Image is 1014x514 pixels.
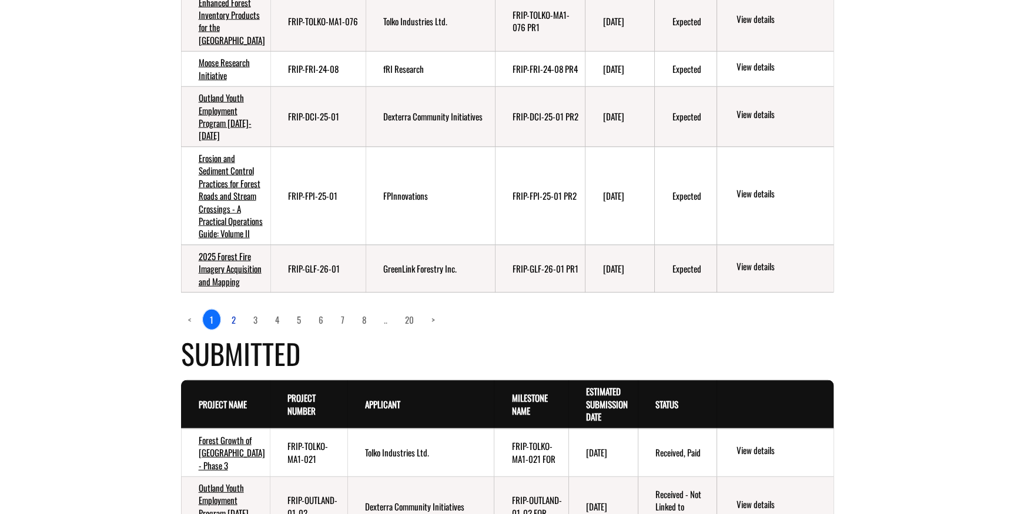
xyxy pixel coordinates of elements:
[585,52,654,87] td: 9/29/2025
[181,87,271,147] td: Outland Youth Employment Program 2025-2032
[334,310,352,330] a: page 7
[181,310,199,330] a: Previous page
[398,310,421,330] a: page 20
[586,385,628,423] a: Estimated Submission Date
[603,262,624,275] time: [DATE]
[199,91,252,142] a: Outland Youth Employment Program [DATE]-[DATE]
[654,147,717,245] td: Expected
[568,429,638,477] td: 10/30/2027
[181,332,834,374] h4: Submitted
[603,15,624,28] time: [DATE]
[199,56,250,81] a: Moose Research Initiative
[717,245,833,293] td: action menu
[654,52,717,87] td: Expected
[365,398,400,411] a: Applicant
[199,398,247,411] a: Project Name
[585,147,654,245] td: 10/14/2025
[246,310,265,330] a: page 3
[270,147,365,245] td: FRIP-FPI-25-01
[366,87,495,147] td: Dexterra Community Initiatives
[270,245,365,293] td: FRIP-GLF-26-01
[181,147,271,245] td: Erosion and Sediment Control Practices for Forest Roads and Stream Crossings - A Practical Operat...
[717,429,833,477] td: action menu
[654,245,717,293] td: Expected
[495,147,585,245] td: FRIP-FPI-25-01 PR2
[585,245,654,293] td: 10/29/2025
[654,87,717,147] td: Expected
[736,61,828,75] a: View details
[181,245,271,293] td: 2025 Forest Fire Imagery Acquisition and Mapping
[199,434,265,472] a: Forest Growth of [GEOGRAPHIC_DATA] - Phase 3
[424,310,442,330] a: Next page
[603,62,624,75] time: [DATE]
[585,87,654,147] td: 9/29/2025
[736,108,828,122] a: View details
[268,310,286,330] a: page 4
[717,87,833,147] td: action menu
[287,391,316,416] a: Project Number
[494,429,568,477] td: FRIP-TOLKO-MA1-021 FOR
[270,429,347,477] td: FRIP-TOLKO-MA1-021
[586,446,607,459] time: [DATE]
[270,87,365,147] td: FRIP-DCI-25-01
[736,13,828,27] a: View details
[270,52,365,87] td: FRIP-FRI-24-08
[366,245,495,293] td: GreenLink Forestry Inc.
[290,310,308,330] a: page 5
[199,152,263,240] a: Erosion and Sediment Control Practices for Forest Roads and Stream Crossings - A Practical Operat...
[199,250,262,288] a: 2025 Forest Fire Imagery Acquisition and Mapping
[736,260,828,274] a: View details
[736,498,828,512] a: View details
[495,87,585,147] td: FRIP-DCI-25-01 PR2
[717,52,833,87] td: action menu
[495,52,585,87] td: FRIP-FRI-24-08 PR4
[366,52,495,87] td: fRI Research
[717,381,833,429] th: Actions
[377,310,394,330] a: Load more pages
[736,187,828,201] a: View details
[495,245,585,293] td: FRIP-GLF-26-01 PR1
[225,310,243,330] a: page 2
[355,310,373,330] a: page 8
[347,429,494,477] td: Tolko Industries Ltd.
[312,310,330,330] a: page 6
[717,147,833,245] td: action menu
[638,429,717,477] td: Received, Paid
[181,52,271,87] td: Moose Research Initiative
[366,147,495,245] td: FPInnovations
[181,429,270,477] td: Forest Growth of Western Canada - Phase 3
[586,500,607,513] time: [DATE]
[603,189,624,202] time: [DATE]
[655,398,678,411] a: Status
[603,110,624,123] time: [DATE]
[736,444,828,458] a: View details
[511,391,547,416] a: Milestone Name
[202,309,221,330] a: 1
